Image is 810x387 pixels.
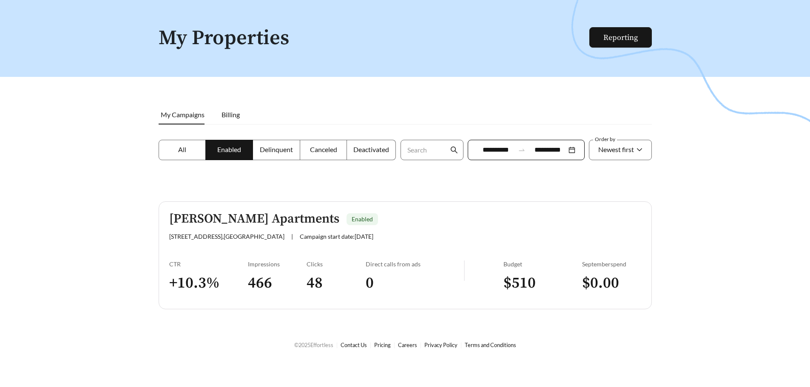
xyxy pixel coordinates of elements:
[248,260,307,268] div: Impressions
[582,274,641,293] h3: $ 0.00
[603,33,638,42] a: Reporting
[248,274,307,293] h3: 466
[503,274,582,293] h3: $ 510
[518,146,526,154] span: to
[366,260,464,268] div: Direct calls from ads
[217,145,241,153] span: Enabled
[598,145,634,153] span: Newest first
[307,274,366,293] h3: 48
[169,260,248,268] div: CTR
[503,260,582,268] div: Budget
[464,260,465,281] img: line
[159,201,652,309] a: [PERSON_NAME] ApartmentsEnabled[STREET_ADDRESS],[GEOGRAPHIC_DATA]|Campaign start date:[DATE]CTR+1...
[222,110,240,119] span: Billing
[353,145,389,153] span: Deactivated
[300,233,373,240] span: Campaign start date: [DATE]
[161,110,205,119] span: My Campaigns
[366,274,464,293] h3: 0
[310,145,337,153] span: Canceled
[589,27,652,48] button: Reporting
[450,146,458,154] span: search
[169,233,284,240] span: [STREET_ADDRESS] , [GEOGRAPHIC_DATA]
[260,145,293,153] span: Delinquent
[518,146,526,154] span: swap-right
[178,145,186,153] span: All
[307,260,366,268] div: Clicks
[159,27,590,50] h1: My Properties
[291,233,293,240] span: |
[352,215,373,223] span: Enabled
[582,260,641,268] div: September spend
[169,212,339,226] h5: [PERSON_NAME] Apartments
[169,274,248,293] h3: + 10.3 %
